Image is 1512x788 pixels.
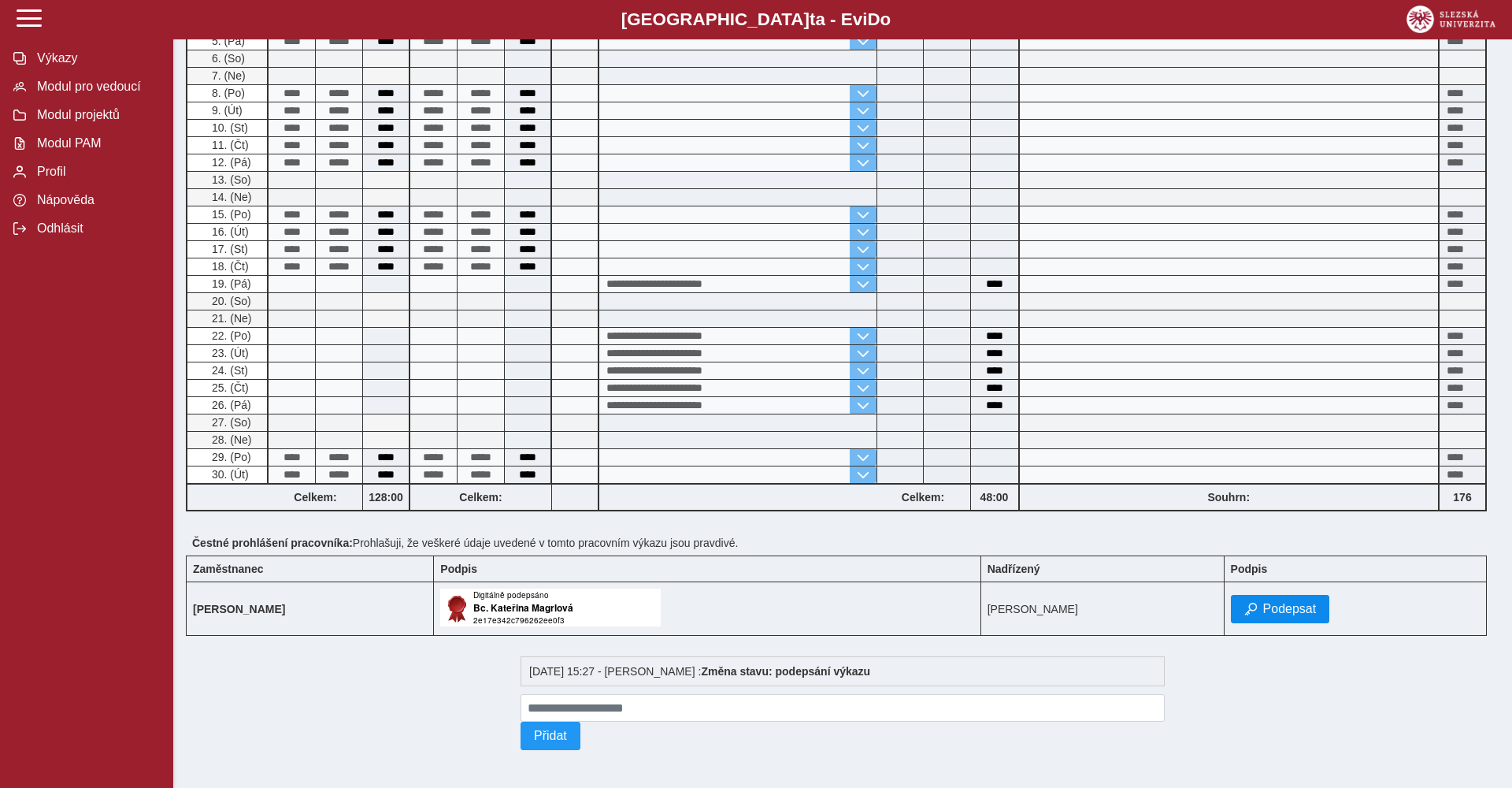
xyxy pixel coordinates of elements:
span: 6. (So) [209,52,245,65]
button: Podepsat [1231,595,1330,623]
b: Celkem: [410,491,551,504]
span: 7. (Ne) [209,69,246,82]
div: Prohlašuji, že veškeré údaje uvedené v tomto pracovním výkazu jsou pravdivé. [186,530,1499,556]
span: Podepsat [1263,602,1317,616]
span: 18. (Čt) [209,260,249,273]
span: 27. (So) [209,416,251,429]
span: 15. (Po) [209,208,251,221]
span: 14. (Ne) [209,191,252,203]
span: Výkazy [32,51,160,65]
b: 128:00 [363,491,409,504]
span: 20. (So) [209,295,251,307]
span: 21. (Ne) [209,312,252,325]
b: Celkem: [876,491,970,504]
b: Podpis [1231,563,1268,575]
span: 23. (Út) [209,347,249,359]
span: 29. (Po) [209,451,251,463]
b: Podpis [440,563,477,575]
div: [DATE] 15:27 - [PERSON_NAME] : [521,656,1165,686]
span: 26. (Pá) [209,399,251,411]
span: 17. (St) [209,243,248,255]
b: Nadřízený [988,563,1040,575]
b: [PERSON_NAME] [193,603,285,615]
span: 9. (Út) [209,104,243,117]
span: 12. (Pá) [209,156,251,169]
span: o [880,9,891,29]
span: 8. (Po) [209,87,245,99]
span: 13. (So) [209,173,251,186]
span: D [867,9,880,29]
td: [PERSON_NAME] [980,582,1224,636]
span: 30. (Út) [209,468,249,481]
span: 22. (Po) [209,329,251,342]
span: 16. (Út) [209,225,249,238]
span: 11. (Čt) [209,139,249,151]
span: Přidat [534,729,567,743]
span: t [810,9,815,29]
b: Zaměstnanec [193,563,263,575]
img: logo_web_su.png [1406,6,1495,33]
span: 10. (St) [209,121,248,134]
img: Digitálně podepsáno uživatelem [440,589,661,626]
span: 24. (St) [209,364,248,377]
span: 19. (Pá) [209,277,251,290]
span: Nápověda [32,193,160,207]
button: Přidat [521,722,580,750]
b: 176 [1440,491,1485,504]
span: 5. (Pá) [209,35,245,47]
b: [GEOGRAPHIC_DATA] a - Evi [47,9,1465,30]
span: 25. (Čt) [209,381,249,394]
b: Celkem: [269,491,362,504]
span: Modul PAM [32,136,160,151]
span: Modul pro vedoucí [32,80,160,94]
b: 48:00 [971,491,1018,504]
span: 28. (Ne) [209,433,252,446]
b: Změna stavu: podepsání výkazu [701,665,870,678]
span: Odhlásit [32,221,160,236]
span: Modul projektů [32,108,160,122]
b: Čestné prohlášení pracovníka: [192,537,353,549]
span: Profil [32,165,160,179]
b: Souhrn: [1207,491,1250,504]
